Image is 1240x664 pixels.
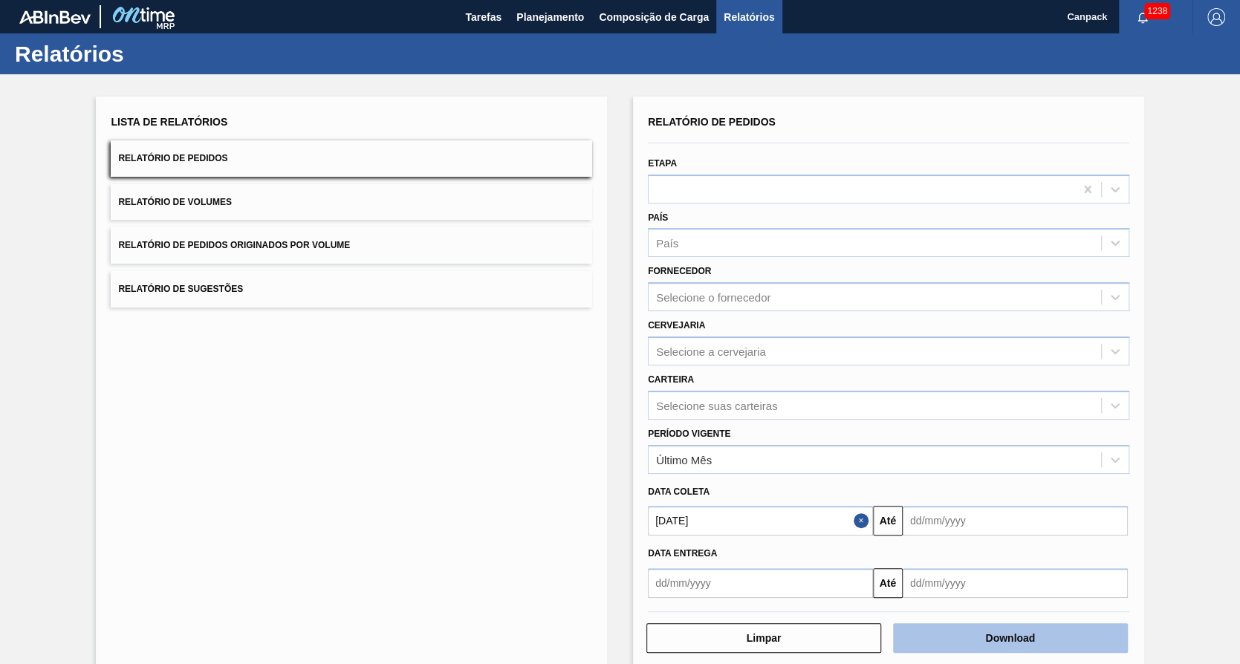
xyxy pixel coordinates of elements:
button: Até [873,506,903,536]
span: Relatório de Volumes [118,197,231,207]
input: dd/mm/yyyy [903,568,1128,598]
label: País [648,212,668,223]
span: Relatório de Pedidos Originados por Volume [118,240,350,250]
input: dd/mm/yyyy [903,506,1128,536]
button: Download [893,623,1128,653]
span: Relatório de Pedidos [648,116,776,128]
button: Até [873,568,903,598]
button: Relatório de Sugestões [111,271,592,307]
span: Planejamento [516,8,584,26]
span: 1238 [1144,3,1170,19]
button: Relatório de Pedidos [111,140,592,177]
div: Selecione o fornecedor [656,291,770,304]
h1: Relatórios [15,45,279,62]
div: País [656,237,678,250]
input: dd/mm/yyyy [648,506,873,536]
button: Relatório de Pedidos Originados por Volume [111,227,592,264]
label: Cervejaria [648,320,705,331]
span: Relatório de Sugestões [118,284,243,294]
img: TNhmsLtSVTkK8tSr43FrP2fwEKptu5GPRR3wAAAABJRU5ErkJggg== [19,10,91,24]
span: Tarefas [465,8,501,26]
button: Limpar [646,623,881,653]
label: Carteira [648,374,694,385]
span: Data coleta [648,486,710,497]
button: Notificações [1119,7,1166,27]
span: Relatórios [724,8,774,26]
div: Último Mês [656,453,712,466]
span: Composição de Carga [599,8,709,26]
span: Data entrega [648,548,717,559]
button: Close [854,506,873,536]
span: Relatório de Pedidos [118,153,227,163]
div: Selecione a cervejaria [656,345,766,357]
input: dd/mm/yyyy [648,568,873,598]
label: Etapa [648,158,677,169]
img: Logout [1207,8,1225,26]
button: Relatório de Volumes [111,184,592,221]
div: Selecione suas carteiras [656,399,777,411]
label: Período Vigente [648,429,730,439]
span: Lista de Relatórios [111,116,227,128]
label: Fornecedor [648,266,711,276]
